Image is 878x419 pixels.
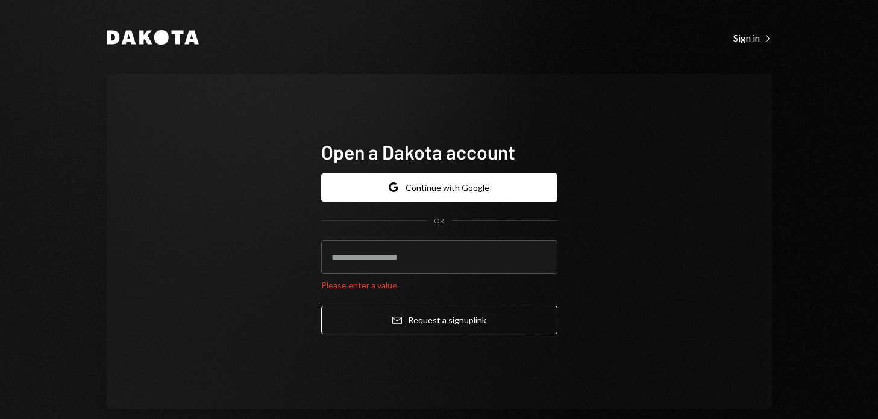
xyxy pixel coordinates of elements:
[733,32,772,44] div: Sign in
[733,31,772,44] a: Sign in
[321,306,557,334] button: Request a signuplink
[321,279,557,291] div: Please enter a value.
[321,140,557,164] h1: Open a Dakota account
[434,216,444,226] div: OR
[321,173,557,202] button: Continue with Google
